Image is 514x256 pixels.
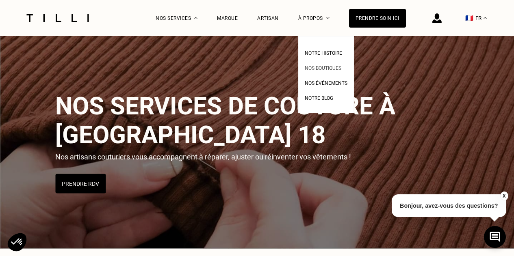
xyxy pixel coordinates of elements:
[24,14,92,22] img: Logo du service de couturière Tilli
[326,17,330,19] img: Menu déroulant à propos
[257,15,279,21] a: Artisan
[349,9,406,28] a: Prendre soin ici
[305,80,347,86] span: Nos événements
[305,93,333,101] a: Notre blog
[500,191,508,200] button: X
[55,174,106,194] button: Prendre RDV
[484,17,487,19] img: menu déroulant
[55,153,356,161] p: Nos artisans couturiers vous accompagnent à réparer, ajuster ou réinventer vos vêtements !
[194,17,197,19] img: Menu déroulant
[305,50,342,56] span: Notre histoire
[305,65,341,71] span: Nos boutiques
[432,13,442,23] img: icône connexion
[305,63,341,71] a: Nos boutiques
[217,15,238,21] a: Marque
[305,78,347,86] a: Nos événements
[305,48,342,56] a: Notre histoire
[392,194,506,217] p: Bonjour, avez-vous des questions?
[55,92,395,149] span: Nos services de couture à [GEOGRAPHIC_DATA] 18
[465,14,473,22] span: 🇫🇷
[305,95,333,101] span: Notre blog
